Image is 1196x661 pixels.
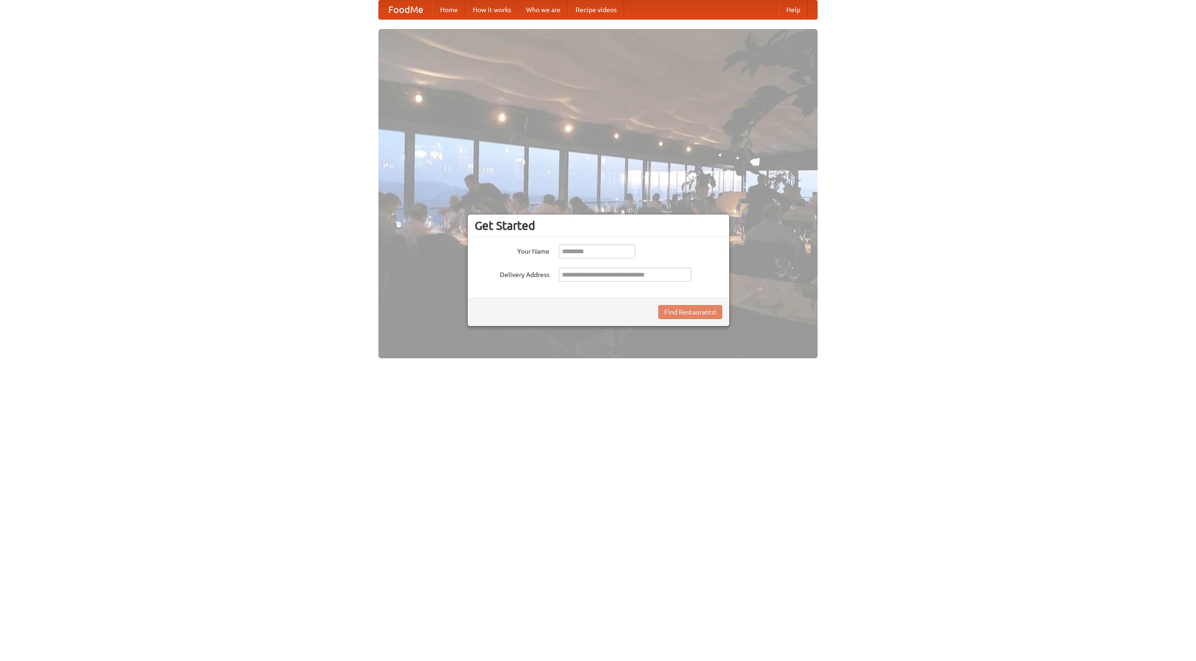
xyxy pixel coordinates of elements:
a: How it works [465,0,519,19]
a: Who we are [519,0,568,19]
a: Recipe videos [568,0,624,19]
h3: Get Started [475,219,722,233]
a: Help [779,0,808,19]
label: Your Name [475,244,549,256]
label: Delivery Address [475,268,549,279]
button: Find Restaurants! [658,305,722,319]
a: FoodMe [379,0,433,19]
a: Home [433,0,465,19]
